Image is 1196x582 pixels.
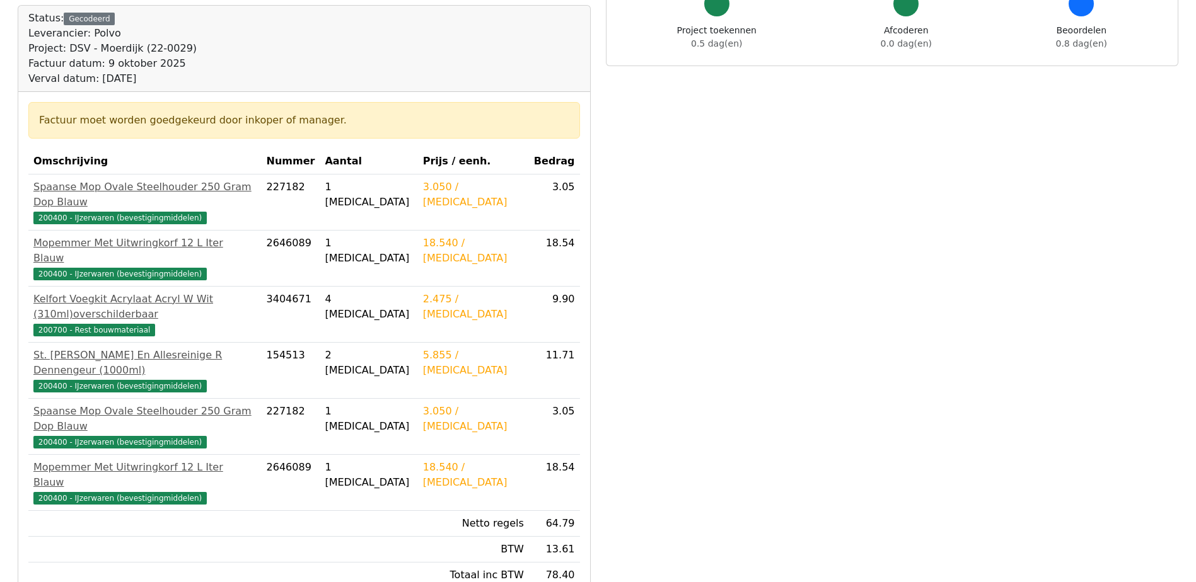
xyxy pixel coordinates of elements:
td: 9.90 [529,287,580,343]
td: 3.05 [529,399,580,455]
td: 154513 [262,343,320,399]
td: 13.61 [529,537,580,562]
div: 1 [MEDICAL_DATA] [325,180,412,210]
td: 18.54 [529,455,580,511]
span: 0.8 dag(en) [1056,38,1107,48]
span: 200400 - IJzerwaren (bevestigingmiddelen) [33,436,207,448]
div: Leverancier: Polvo [28,26,197,41]
div: Spaanse Mop Ovale Steelhouder 250 Gram Dop Blauw [33,404,257,434]
span: 200400 - IJzerwaren (bevestigingmiddelen) [33,212,207,224]
th: Aantal [320,149,417,174]
span: 0.0 dag(en) [881,38,932,48]
div: Project toekennen [677,24,757,50]
div: Status: [28,11,197,86]
td: 18.54 [529,231,580,287]
span: 200400 - IJzerwaren (bevestigingmiddelen) [33,268,207,280]
a: St. [PERSON_NAME] En Allesreinige R Dennengeur (1000ml)200400 - IJzerwaren (bevestigingmiddelen) [33,348,257,393]
div: Beoordelen [1056,24,1107,50]
div: Kelfort Voegkit Acrylaat Acryl W Wit (310ml)overschilderbaar [33,292,257,322]
div: 4 [MEDICAL_DATA] [325,292,412,322]
th: Nummer [262,149,320,174]
td: 3404671 [262,287,320,343]
div: 3.050 / [MEDICAL_DATA] [423,180,524,210]
span: 200400 - IJzerwaren (bevestigingmiddelen) [33,380,207,392]
div: 5.855 / [MEDICAL_DATA] [423,348,524,378]
div: Mopemmer Met Uitwringkorf 12 L Iter Blauw [33,460,257,490]
td: 11.71 [529,343,580,399]
div: 18.540 / [MEDICAL_DATA] [423,460,524,490]
div: 2 [MEDICAL_DATA] [325,348,412,378]
td: 227182 [262,399,320,455]
div: 1 [MEDICAL_DATA] [325,460,412,490]
td: 64.79 [529,511,580,537]
td: 2646089 [262,455,320,511]
div: 1 [MEDICAL_DATA] [325,236,412,266]
div: St. [PERSON_NAME] En Allesreinige R Dennengeur (1000ml) [33,348,257,378]
div: Afcoderen [881,24,932,50]
th: Omschrijving [28,149,262,174]
div: Spaanse Mop Ovale Steelhouder 250 Gram Dop Blauw [33,180,257,210]
div: 1 [MEDICAL_DATA] [325,404,412,434]
div: Factuur moet worden goedgekeurd door inkoper of manager. [39,113,569,128]
div: 18.540 / [MEDICAL_DATA] [423,236,524,266]
a: Mopemmer Met Uitwringkorf 12 L Iter Blauw200400 - IJzerwaren (bevestigingmiddelen) [33,236,257,281]
div: Gecodeerd [64,13,115,25]
th: Bedrag [529,149,580,174]
span: 200400 - IJzerwaren (bevestigingmiddelen) [33,492,207,505]
div: Project: DSV - Moerdijk (22-0029) [28,41,197,56]
a: Mopemmer Met Uitwringkorf 12 L Iter Blauw200400 - IJzerwaren (bevestigingmiddelen) [33,460,257,505]
span: 0.5 dag(en) [691,38,742,48]
div: Factuur datum: 9 oktober 2025 [28,56,197,71]
td: 2646089 [262,231,320,287]
div: 3.050 / [MEDICAL_DATA] [423,404,524,434]
td: 227182 [262,174,320,231]
div: Mopemmer Met Uitwringkorf 12 L Iter Blauw [33,236,257,266]
a: Spaanse Mop Ovale Steelhouder 250 Gram Dop Blauw200400 - IJzerwaren (bevestigingmiddelen) [33,180,257,225]
div: 2.475 / [MEDICAL_DATA] [423,292,524,322]
th: Prijs / eenh. [418,149,529,174]
td: BTW [418,537,529,562]
div: Verval datum: [DATE] [28,71,197,86]
a: Spaanse Mop Ovale Steelhouder 250 Gram Dop Blauw200400 - IJzerwaren (bevestigingmiddelen) [33,404,257,449]
span: 200700 - Rest bouwmateriaal [33,324,155,336]
td: Netto regels [418,511,529,537]
a: Kelfort Voegkit Acrylaat Acryl W Wit (310ml)overschilderbaar200700 - Rest bouwmateriaal [33,292,257,337]
td: 3.05 [529,174,580,231]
